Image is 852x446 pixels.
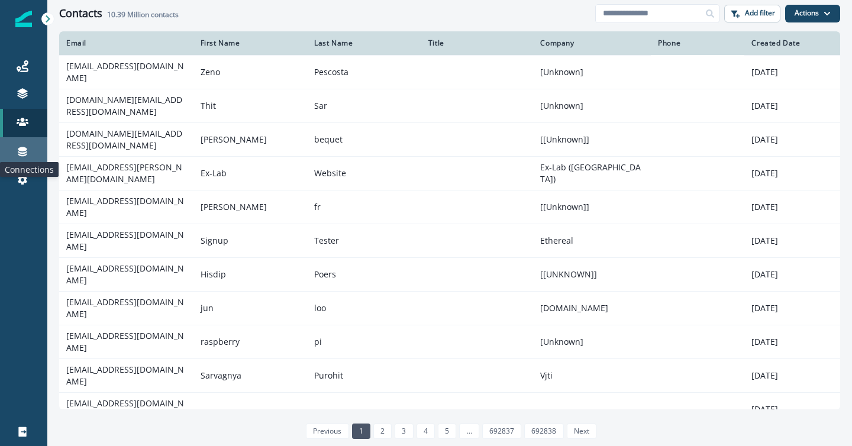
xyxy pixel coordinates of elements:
[307,156,421,190] td: Website
[533,156,651,190] td: Ex-Lab ([GEOGRAPHIC_DATA])
[307,325,421,358] td: pi
[533,358,651,392] td: Vjti
[59,156,193,190] td: [EMAIL_ADDRESS][PERSON_NAME][DOMAIN_NAME]
[533,257,651,291] td: [[UNKNOWN]]
[314,38,414,48] div: Last Name
[201,38,301,48] div: First Name
[193,224,308,257] td: Signup
[438,424,456,439] a: Page 5
[307,257,421,291] td: Poers
[193,358,308,392] td: Sarvagnya
[193,122,308,156] td: [PERSON_NAME]
[751,235,833,247] p: [DATE]
[59,190,840,224] a: [EMAIL_ADDRESS][DOMAIN_NAME][PERSON_NAME]fr[[Unknown]][DATE]
[724,5,780,22] button: Add filter
[751,66,833,78] p: [DATE]
[307,190,421,224] td: fr
[193,55,308,89] td: Zeno
[417,424,435,439] a: Page 4
[59,257,193,291] td: [EMAIL_ADDRESS][DOMAIN_NAME]
[193,156,308,190] td: Ex-Lab
[59,55,193,89] td: [EMAIL_ADDRESS][DOMAIN_NAME]
[533,224,651,257] td: Ethereal
[303,424,596,439] ul: Pagination
[59,358,193,392] td: [EMAIL_ADDRESS][DOMAIN_NAME]
[307,291,421,325] td: loo
[307,122,421,156] td: bequet
[59,55,840,89] a: [EMAIL_ADDRESS][DOMAIN_NAME]ZenoPescosta[Unknown][DATE]
[459,424,479,439] a: Jump forward
[352,424,370,439] a: Page 1 is your current page
[533,190,651,224] td: [[Unknown]]
[751,269,833,280] p: [DATE]
[751,302,833,314] p: [DATE]
[307,89,421,122] td: Sar
[59,291,193,325] td: [EMAIL_ADDRESS][DOMAIN_NAME]
[59,392,193,426] td: [EMAIL_ADDRESS][DOMAIN_NAME]
[533,122,651,156] td: [[Unknown]]
[751,38,833,48] div: Created Date
[59,224,840,257] a: [EMAIL_ADDRESS][DOMAIN_NAME]SignupTesterEthereal[DATE]
[567,424,596,439] a: Next page
[193,325,308,358] td: raspberry
[428,38,527,48] div: Title
[751,403,833,415] p: [DATE]
[482,424,521,439] a: Page 692837
[307,358,421,392] td: Purohit
[59,224,193,257] td: [EMAIL_ADDRESS][DOMAIN_NAME]
[540,38,644,48] div: Company
[751,167,833,179] p: [DATE]
[373,424,392,439] a: Page 2
[193,190,308,224] td: [PERSON_NAME]
[59,156,840,190] a: [EMAIL_ADDRESS][PERSON_NAME][DOMAIN_NAME]Ex-LabWebsiteEx-Lab ([GEOGRAPHIC_DATA])[DATE]
[658,38,737,48] div: Phone
[59,392,840,426] a: [EMAIL_ADDRESS][DOMAIN_NAME][DATE]
[751,201,833,213] p: [DATE]
[59,7,102,20] h1: Contacts
[193,291,308,325] td: jun
[59,291,840,325] a: [EMAIL_ADDRESS][DOMAIN_NAME]junloo[DOMAIN_NAME][DATE]
[533,89,651,122] td: [Unknown]
[107,9,149,20] span: 10.39 Million
[59,325,840,358] a: [EMAIL_ADDRESS][DOMAIN_NAME]raspberrypi[Unknown][DATE]
[107,11,179,19] h2: contacts
[307,224,421,257] td: Tester
[15,11,32,27] img: Inflection
[751,370,833,382] p: [DATE]
[751,134,833,146] p: [DATE]
[745,9,775,17] p: Add filter
[395,424,413,439] a: Page 3
[193,89,308,122] td: Thit
[751,336,833,348] p: [DATE]
[533,325,651,358] td: [Unknown]
[59,257,840,291] a: [EMAIL_ADDRESS][DOMAIN_NAME]HisdipPoers[[UNKNOWN]][DATE]
[785,5,840,22] button: Actions
[59,89,193,122] td: [DOMAIN_NAME][EMAIL_ADDRESS][DOMAIN_NAME]
[307,55,421,89] td: Pescosta
[751,100,833,112] p: [DATE]
[59,122,840,156] a: [DOMAIN_NAME][EMAIL_ADDRESS][DOMAIN_NAME][PERSON_NAME]bequet[[Unknown]][DATE]
[59,358,840,392] a: [EMAIL_ADDRESS][DOMAIN_NAME]SarvagnyaPurohitVjti[DATE]
[59,325,193,358] td: [EMAIL_ADDRESS][DOMAIN_NAME]
[66,38,186,48] div: Email
[533,55,651,89] td: [Unknown]
[59,190,193,224] td: [EMAIL_ADDRESS][DOMAIN_NAME]
[193,257,308,291] td: Hisdip
[533,291,651,325] td: [DOMAIN_NAME]
[59,122,193,156] td: [DOMAIN_NAME][EMAIL_ADDRESS][DOMAIN_NAME]
[524,424,563,439] a: Page 692838
[59,89,840,122] a: [DOMAIN_NAME][EMAIL_ADDRESS][DOMAIN_NAME]ThitSar[Unknown][DATE]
